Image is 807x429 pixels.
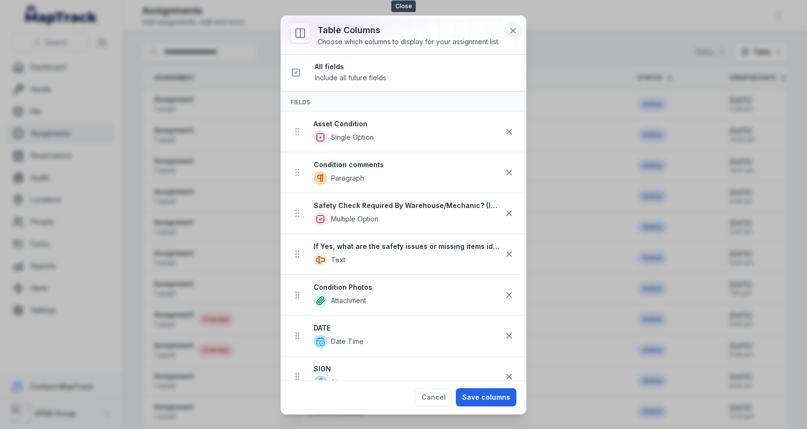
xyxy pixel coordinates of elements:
strong: DATE [314,323,500,333]
span: Include all future fields [315,74,386,82]
strong: Safety Check Required By Warehouse/Mechanic? (Including any missing items) [314,201,500,210]
span: Date Time [331,337,364,346]
h3: Table columns [318,24,500,37]
button: Save columns [456,388,516,406]
strong: Asset Condition [314,119,500,129]
span: Text [331,255,345,265]
span: Paragraph [331,173,364,183]
div: Choose which columns to display for your assignment list. [318,37,500,47]
button: Cancel [415,388,452,406]
span: Fields [291,98,310,106]
span: Attachment [331,296,366,306]
span: Single Option [331,133,374,142]
span: Close [391,0,416,12]
strong: Condition Photos [314,282,500,292]
span: Multiple Option [331,214,379,224]
strong: Condition comments [314,160,500,170]
strong: All fields [315,62,518,72]
strong: SIGN [314,364,500,374]
span: Signature [331,378,361,387]
strong: If Yes, what are the safety issues or missing items identified? [314,242,500,251]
